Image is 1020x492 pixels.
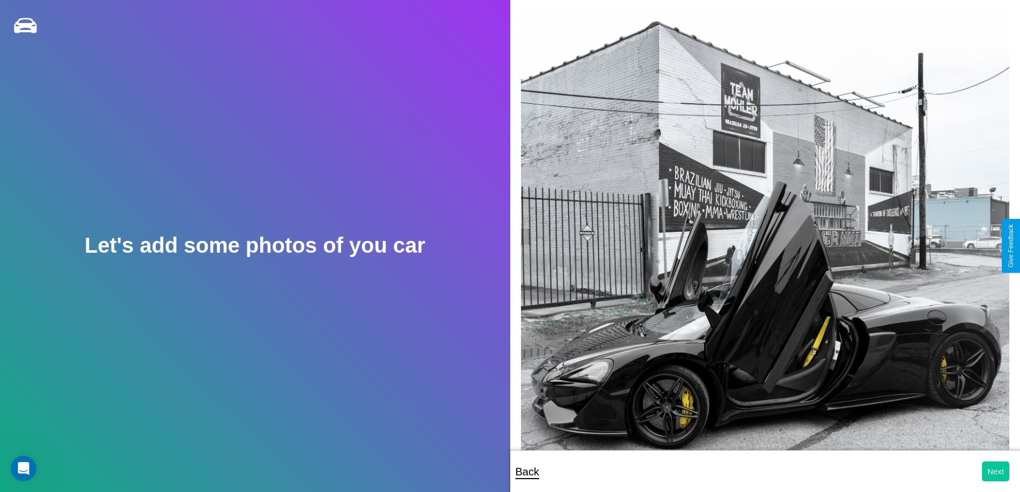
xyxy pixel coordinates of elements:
[11,456,36,481] iframe: Intercom live chat
[521,11,1010,470] img: posted
[982,461,1009,481] button: Next
[516,462,539,481] p: Back
[1007,224,1015,268] div: Give Feedback
[85,233,425,258] h2: Let's add some photos of you car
